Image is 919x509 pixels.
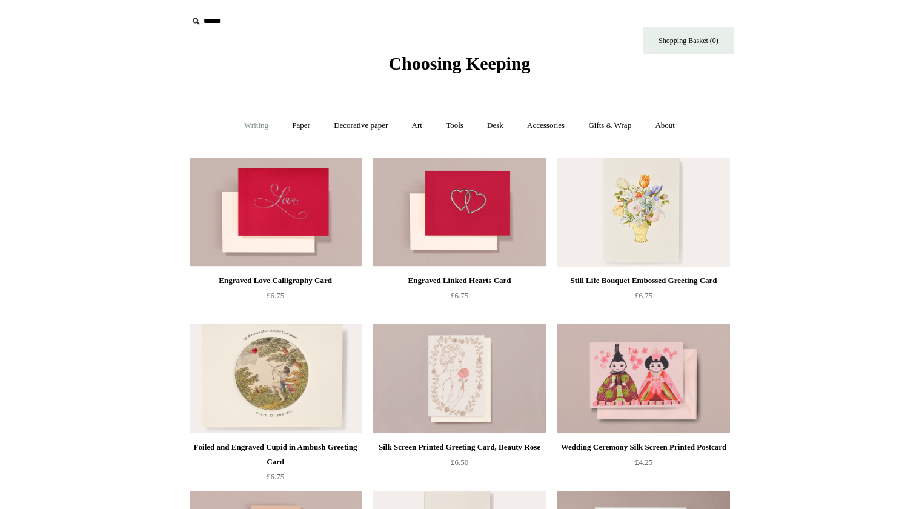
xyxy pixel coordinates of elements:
[281,110,321,142] a: Paper
[401,110,433,142] a: Art
[557,158,729,267] a: Still Life Bouquet Embossed Greeting Card Still Life Bouquet Embossed Greeting Card
[388,63,530,72] a: Choosing Keeping
[643,27,734,54] a: Shopping Basket (0)
[233,110,279,142] a: Writing
[560,273,726,288] div: Still Life Bouquet Embossed Greeting Card
[635,291,652,300] span: £6.75
[376,440,542,454] div: Silk Screen Printed Greeting Card, Beauty Rose
[373,158,545,267] a: Engraved Linked Hearts Card Engraved Linked Hearts Card
[451,291,468,300] span: £6.75
[190,324,362,433] a: Foiled and Engraved Cupid in Ambush Greeting Card Foiled and Engraved Cupid in Ambush Greeting Card
[373,324,545,433] img: Silk Screen Printed Greeting Card, Beauty Rose
[388,53,530,73] span: Choosing Keeping
[435,110,474,142] a: Tools
[323,110,399,142] a: Decorative paper
[476,110,514,142] a: Desk
[516,110,576,142] a: Accessories
[557,273,729,323] a: Still Life Bouquet Embossed Greeting Card £6.75
[267,472,284,481] span: £6.75
[577,110,642,142] a: Gifts & Wrap
[373,440,545,490] a: Silk Screen Printed Greeting Card, Beauty Rose £6.50
[190,440,362,490] a: Foiled and Engraved Cupid in Ambush Greeting Card £6.75
[557,440,729,490] a: Wedding Ceremony Silk Screen Printed Postcard £4.25
[560,440,726,454] div: Wedding Ceremony Silk Screen Printed Postcard
[267,291,284,300] span: £6.75
[644,110,686,142] a: About
[557,324,729,433] a: Wedding Ceremony Silk Screen Printed Postcard Wedding Ceremony Silk Screen Printed Postcard
[376,273,542,288] div: Engraved Linked Hearts Card
[373,273,545,323] a: Engraved Linked Hearts Card £6.75
[193,273,359,288] div: Engraved Love Calligraphy Card
[373,158,545,267] img: Engraved Linked Hearts Card
[190,158,362,267] a: Engraved Love Calligraphy Card Engraved Love Calligraphy Card
[557,324,729,433] img: Wedding Ceremony Silk Screen Printed Postcard
[451,457,468,467] span: £6.50
[193,440,359,469] div: Foiled and Engraved Cupid in Ambush Greeting Card
[190,158,362,267] img: Engraved Love Calligraphy Card
[190,273,362,323] a: Engraved Love Calligraphy Card £6.75
[557,158,729,267] img: Still Life Bouquet Embossed Greeting Card
[190,324,362,433] img: Foiled and Engraved Cupid in Ambush Greeting Card
[635,457,652,467] span: £4.25
[373,324,545,433] a: Silk Screen Printed Greeting Card, Beauty Rose Silk Screen Printed Greeting Card, Beauty Rose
